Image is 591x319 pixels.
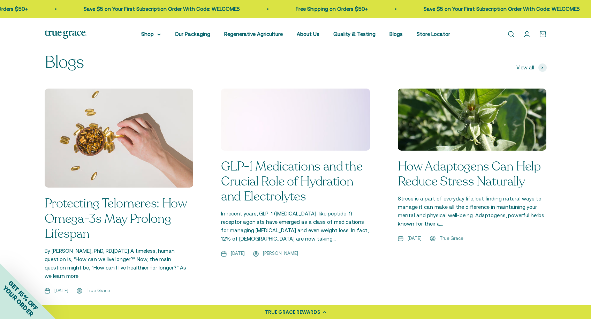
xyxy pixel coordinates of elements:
div: TRUE GRACE REWARDS [265,309,320,316]
p: In recent years, GLP-1 ([MEDICAL_DATA]-like peptide-1) receptor agonists have emerged as a class ... [221,210,370,243]
p: Stress is a part of everyday life, but finding natural ways to manage it can make all the differe... [398,195,547,228]
a: Blogs [389,31,403,37]
a: Regenerative Agriculture [224,31,283,37]
a: Quality & Testing [333,31,376,37]
span: True Grace [86,287,110,295]
a: GLP-1 Medications and the Crucial Role of Hydration and Electrolytes [221,158,362,205]
a: Free Shipping on Orders $50+ [295,6,367,12]
a: About Us [297,31,319,37]
split-lines: Blogs [45,51,84,74]
span: [DATE] [408,235,422,242]
a: Protecting Telomeres: How Omega-3s May Prolong Lifespan [45,195,187,242]
span: [DATE] [54,287,68,295]
span: True Grace [440,235,463,242]
span: View all [516,63,534,72]
p: By [PERSON_NAME], PhD, RD.[DATE] A timeless, human question is, “How can we live longer?” Now, th... [45,247,194,280]
p: Save $5 on Your First Subscription Order With Code: WELCOME5 [83,5,239,13]
summary: Shop [141,30,161,38]
span: GET 15% OFF [7,279,39,312]
span: YOUR ORDER [1,284,35,318]
img: How Adaptogens Can Help Reduce Stress Naturally [398,89,547,150]
span: [PERSON_NAME] [263,250,298,257]
span: [DATE] [231,250,245,257]
a: How Adaptogens Can Help Reduce Stress Naturally [398,158,541,190]
p: Save $5 on Your First Subscription Order With Code: WELCOME5 [423,5,579,13]
img: GLP-1 Medications and the Crucial Role of Hydration and Electrolytes [217,87,374,152]
a: Store Locator [417,31,450,37]
img: Protecting Telomeres: How Omega-3s May Prolong Lifespan [45,89,194,188]
a: Our Packaging [175,31,210,37]
a: View all [516,63,547,72]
